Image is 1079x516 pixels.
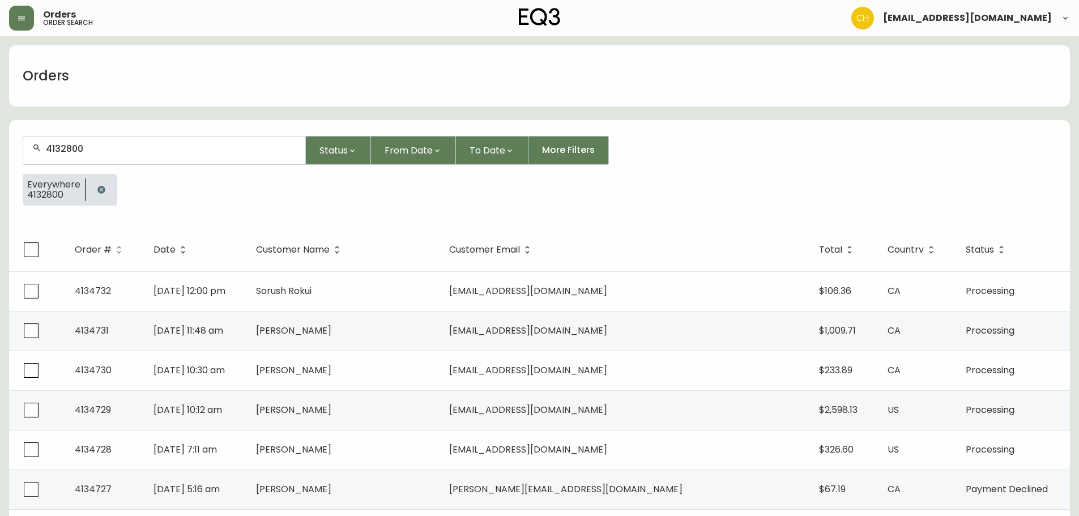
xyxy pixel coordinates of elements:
[966,246,994,253] span: Status
[256,246,330,253] span: Customer Name
[153,403,222,416] span: [DATE] 10:12 am
[819,443,854,456] span: $326.60
[883,14,1052,23] span: [EMAIL_ADDRESS][DOMAIN_NAME]
[256,364,331,377] span: [PERSON_NAME]
[449,324,607,337] span: [EMAIL_ADDRESS][DOMAIN_NAME]
[153,443,217,456] span: [DATE] 7:11 am
[819,364,852,377] span: $233.89
[75,246,112,253] span: Order #
[966,443,1014,456] span: Processing
[153,324,223,337] span: [DATE] 11:48 am
[153,483,220,496] span: [DATE] 5:16 am
[256,284,312,297] span: Sorush Rokui
[528,136,609,165] button: More Filters
[75,403,111,416] span: 4134729
[153,284,225,297] span: [DATE] 12:00 pm
[819,284,851,297] span: $106.36
[27,190,80,200] span: 4132800
[75,324,109,337] span: 4134731
[966,245,1009,255] span: Status
[371,136,456,165] button: From Date
[966,403,1014,416] span: Processing
[966,324,1014,337] span: Processing
[888,284,901,297] span: CA
[819,483,846,496] span: $67.19
[449,284,607,297] span: [EMAIL_ADDRESS][DOMAIN_NAME]
[851,7,874,29] img: 6288462cea190ebb98a2c2f3c744dd7e
[888,246,924,253] span: Country
[456,136,528,165] button: To Date
[46,143,296,154] input: Search
[449,364,607,377] span: [EMAIL_ADDRESS][DOMAIN_NAME]
[75,245,126,255] span: Order #
[256,443,331,456] span: [PERSON_NAME]
[449,403,607,416] span: [EMAIL_ADDRESS][DOMAIN_NAME]
[449,245,535,255] span: Customer Email
[819,245,857,255] span: Total
[819,403,858,416] span: $2,598.13
[888,245,939,255] span: Country
[888,364,901,377] span: CA
[153,246,176,253] span: Date
[449,443,607,456] span: [EMAIL_ADDRESS][DOMAIN_NAME]
[43,10,76,19] span: Orders
[319,143,348,157] span: Status
[470,143,505,157] span: To Date
[75,483,112,496] span: 4134727
[449,483,683,496] span: [PERSON_NAME][EMAIL_ADDRESS][DOMAIN_NAME]
[449,246,520,253] span: Customer Email
[542,144,595,156] span: More Filters
[75,364,112,377] span: 4134730
[385,143,433,157] span: From Date
[306,136,371,165] button: Status
[43,19,93,26] h5: order search
[256,483,331,496] span: [PERSON_NAME]
[27,180,80,190] span: Everywhere
[966,364,1014,377] span: Processing
[966,483,1048,496] span: Payment Declined
[819,246,842,253] span: Total
[888,483,901,496] span: CA
[256,324,331,337] span: [PERSON_NAME]
[966,284,1014,297] span: Processing
[75,443,112,456] span: 4134728
[153,364,225,377] span: [DATE] 10:30 am
[256,403,331,416] span: [PERSON_NAME]
[888,403,899,416] span: US
[75,284,111,297] span: 4134732
[888,324,901,337] span: CA
[256,245,344,255] span: Customer Name
[519,8,561,26] img: logo
[888,443,899,456] span: US
[23,66,69,86] h1: Orders
[153,245,190,255] span: Date
[819,324,856,337] span: $1,009.71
